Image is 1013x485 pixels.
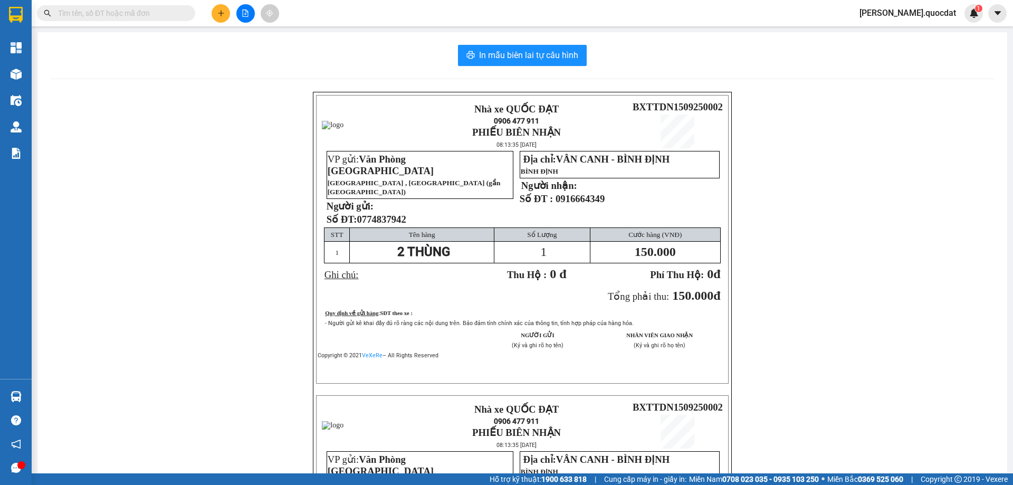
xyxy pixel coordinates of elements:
span: VÂN CANH - BÌNH ĐỊNH [556,454,670,465]
span: Miền Nam [689,473,819,485]
span: | [911,473,913,485]
button: file-add [236,4,255,23]
span: copyright [954,476,962,483]
span: BÌNH ĐỊNH [521,167,558,175]
span: 0906 477 911 [494,117,539,125]
span: question-circle [11,415,21,425]
span: Văn Phòng [GEOGRAPHIC_DATA] [328,454,434,477]
span: VP gửi: [328,454,434,477]
span: 150.000 [672,289,713,302]
span: VÂN CANH - BÌNH ĐỊNH [556,154,670,165]
span: 0906 477 911 [494,417,539,425]
span: 1 [335,249,339,256]
img: warehouse-icon [11,121,22,132]
span: Địa chỉ: [523,154,670,165]
span: Hỗ trợ kỹ thuật: [490,473,587,485]
strong: Nhà xe QUỐC ĐẠT [80,9,110,44]
span: 0916664349 [556,193,605,204]
img: dashboard-icon [11,42,22,53]
strong: NHÂN VIÊN GIAO NHẬN [626,332,693,338]
span: VP gửi: [328,154,434,176]
img: icon-new-feature [969,8,979,18]
span: 0 đ [550,267,566,281]
span: STT [331,231,343,239]
span: 2 THÙNG [397,244,450,259]
input: Tìm tên, số ĐT hoặc mã đơn [58,7,183,19]
span: BXTTDN1509250002 [112,71,202,82]
span: BÌNH ĐỊNH [521,468,558,476]
strong: 0369 525 060 [858,475,903,483]
button: caret-down [988,4,1007,23]
strong: đ [650,267,720,281]
strong: Nhà xe QUỐC ĐẠT [474,103,559,115]
strong: Người nhận: [521,180,577,191]
button: plus [212,4,230,23]
span: printer [466,51,475,61]
a: VeXeRe [362,352,383,359]
img: logo [322,121,343,129]
span: Miền Bắc [827,473,903,485]
span: (Ký và ghi rõ họ tên) [634,342,685,349]
span: Cước hàng (VNĐ) [628,231,682,239]
span: file-add [242,9,249,17]
img: logo [5,45,79,82]
button: aim [261,4,279,23]
img: warehouse-icon [11,95,22,106]
button: printerIn mẫu biên lai tự cấu hình [458,45,587,66]
strong: PHIẾU BIÊN NHẬN [472,127,561,138]
strong: Số ĐT: [327,214,406,225]
span: BXTTDN1509250002 [633,402,723,413]
span: Số Lượng [527,231,557,239]
strong: Nhà xe QUỐC ĐẠT [474,404,559,415]
span: Quy định về gửi hàng [325,310,378,316]
span: plus [217,9,225,17]
span: Phí Thu Hộ: [650,269,704,280]
strong: 0708 023 035 - 0935 103 250 [722,475,819,483]
strong: Số ĐT : [520,193,553,204]
span: Tên hàng [409,231,435,239]
strong: Người gửi: [327,201,374,212]
img: logo-vxr [9,7,23,23]
span: search [44,9,51,17]
span: [GEOGRAPHIC_DATA] , [GEOGRAPHIC_DATA] (gần [GEOGRAPHIC_DATA]) [328,179,501,196]
span: 0 [707,267,713,281]
img: solution-icon [11,148,22,159]
span: Cung cấp máy in - giấy in: [604,473,686,485]
span: notification [11,439,21,449]
span: In mẫu biên lai tự cấu hình [479,49,578,62]
img: warehouse-icon [11,69,22,80]
span: Thu Hộ : [507,269,547,280]
strong: PHIẾU BIÊN NHẬN [80,68,111,102]
span: caret-down [993,8,1002,18]
span: : [378,310,413,316]
span: 08:13:35 [DATE] [496,442,537,449]
span: - Người gửi kê khai đầy đủ rõ ràng các nội dung trên. Bảo đảm tính chính xác của thông tin, tính ... [325,320,634,327]
span: Copyright © 2021 – All Rights Reserved [318,352,438,359]
strong: SĐT theo xe : [380,310,413,316]
span: Văn Phòng [GEOGRAPHIC_DATA] [328,154,434,176]
span: 0906 477 911 [80,46,110,66]
span: 0774837942 [357,214,406,225]
strong: PHIẾU BIÊN NHẬN [472,427,561,438]
span: ⚪️ [821,477,825,481]
span: (Ký và ghi rõ họ tên) [512,342,563,349]
span: Địa chỉ: [523,454,670,465]
img: warehouse-icon [11,391,22,402]
span: Ghi chú: [324,269,359,280]
span: 08:13:35 [DATE] [496,141,537,148]
span: đ [713,289,720,302]
span: [PERSON_NAME].quocdat [851,6,964,20]
span: aim [266,9,273,17]
sup: 1 [975,5,982,12]
span: Tổng phải thu: [608,291,669,302]
span: 1 [977,5,980,12]
span: 1 [540,245,547,259]
span: | [595,473,596,485]
span: BXTTDN1509250002 [633,101,723,112]
span: 150.000 [635,245,676,259]
span: message [11,463,21,473]
strong: NGƯỜI GỬI [521,332,554,338]
img: logo [322,421,343,430]
strong: 1900 633 818 [541,475,587,483]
